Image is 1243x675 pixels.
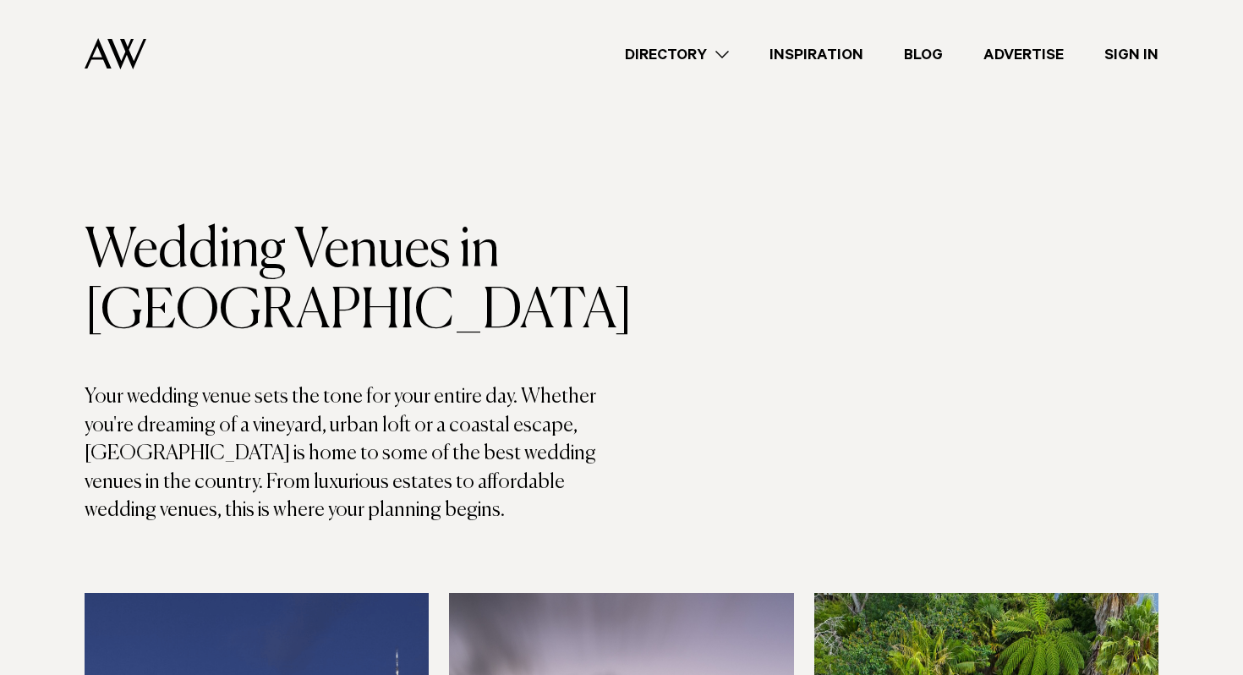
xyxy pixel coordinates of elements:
a: Advertise [963,43,1084,66]
h1: Wedding Venues in [GEOGRAPHIC_DATA] [85,221,621,343]
a: Blog [884,43,963,66]
a: Inspiration [749,43,884,66]
p: Your wedding venue sets the tone for your entire day. Whether you're dreaming of a vineyard, urba... [85,383,621,525]
a: Sign In [1084,43,1179,66]
a: Directory [605,43,749,66]
img: Auckland Weddings Logo [85,38,146,69]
